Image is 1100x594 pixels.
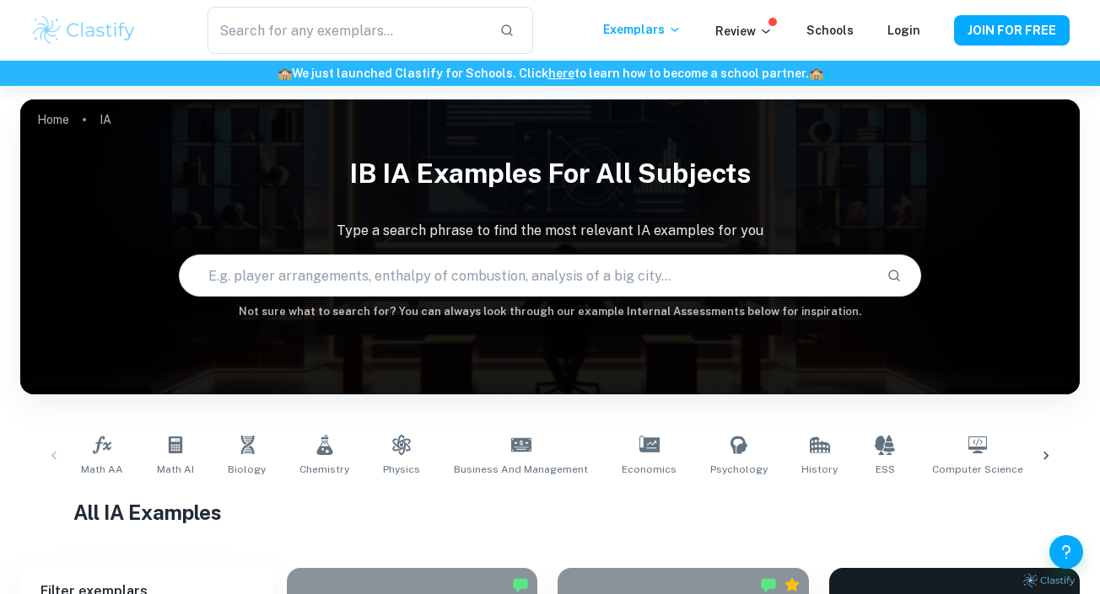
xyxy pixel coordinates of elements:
span: Math AA [81,462,123,477]
p: Type a search phrase to find the most relevant IA examples for you [20,221,1080,241]
h1: IB IA examples for all subjects [20,147,1080,201]
span: Business and Management [454,462,588,477]
span: Physics [383,462,420,477]
div: Premium [784,576,801,593]
a: Home [37,108,69,131]
h1: All IA Examples [73,497,1027,527]
span: Computer Science [932,462,1023,477]
input: Search for any exemplars... [208,7,486,54]
span: Biology [228,462,266,477]
input: E.g. player arrangements, enthalpy of combustion, analysis of a big city... [180,252,872,299]
span: ESS [876,462,895,477]
p: Exemplars [603,20,682,39]
a: here [548,67,574,80]
button: Search [880,261,909,290]
a: Schools [806,24,854,37]
img: Marked [760,576,777,593]
p: IA [100,110,111,129]
h6: We just launched Clastify for Schools. Click to learn how to become a school partner. [3,64,1097,83]
img: Clastify logo [30,13,137,47]
a: Login [887,24,920,37]
span: Psychology [710,462,768,477]
button: Help and Feedback [1049,535,1083,569]
h6: Not sure what to search for? You can always look through our example Internal Assessments below f... [20,303,1080,320]
span: Math AI [157,462,194,477]
img: Marked [512,576,529,593]
span: Economics [622,462,677,477]
span: History [801,462,838,477]
p: Review [715,22,773,40]
button: JOIN FOR FREE [954,15,1070,45]
span: 🏫 [809,67,823,80]
span: Chemistry [299,462,349,477]
span: 🏫 [278,67,292,80]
